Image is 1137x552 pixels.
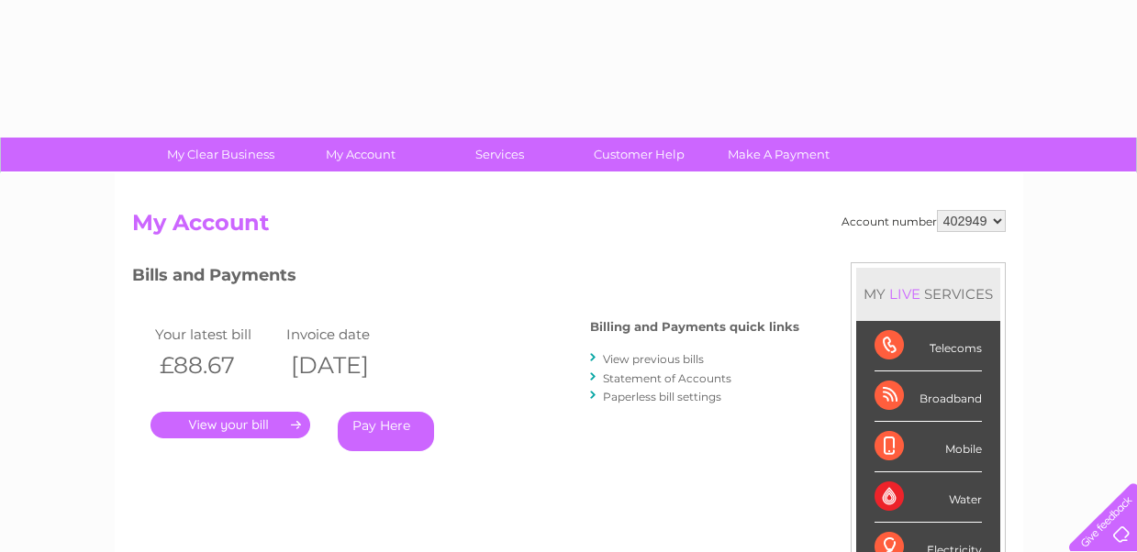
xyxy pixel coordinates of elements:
a: Make A Payment [703,138,854,171]
td: Invoice date [282,322,414,347]
th: £88.67 [150,347,283,384]
h2: My Account [132,210,1006,245]
a: View previous bills [603,352,704,366]
h3: Bills and Payments [132,262,799,294]
div: LIVE [886,285,924,303]
td: Your latest bill [150,322,283,347]
h4: Billing and Payments quick links [590,320,799,334]
div: Telecoms [875,321,982,371]
div: Mobile [875,422,982,472]
th: [DATE] [282,347,414,384]
div: MY SERVICES [856,268,1000,320]
div: Water [875,472,982,523]
a: My Clear Business [145,138,296,171]
a: Paperless bill settings [603,390,721,403]
a: Statement of Accounts [603,371,731,385]
a: Pay Here [338,412,434,451]
a: . [150,412,310,438]
a: My Account [284,138,436,171]
a: Customer Help [563,138,715,171]
div: Broadband [875,371,982,422]
div: Account number [842,210,1006,232]
a: Services [424,138,575,171]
